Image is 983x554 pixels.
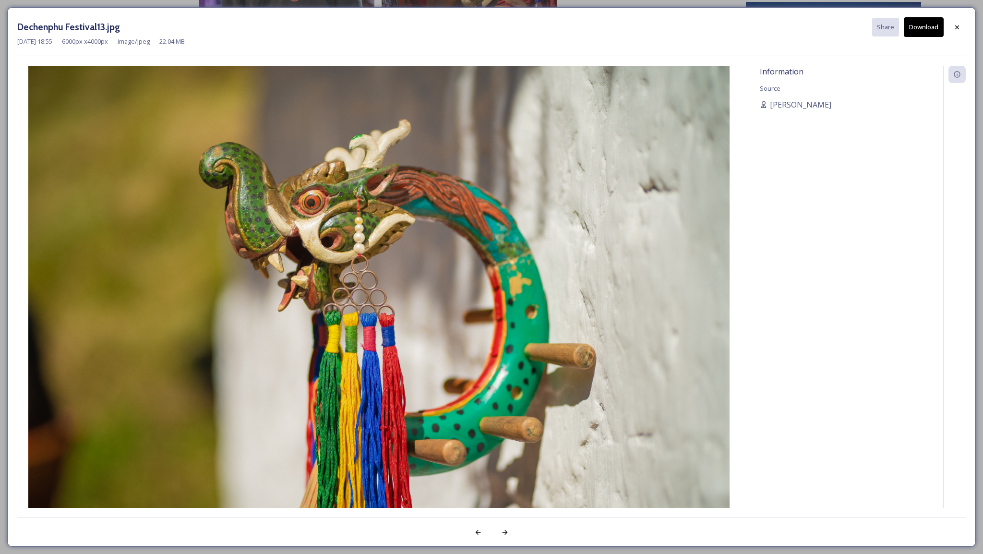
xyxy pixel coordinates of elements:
span: [DATE] 18:55 [17,37,52,46]
span: [PERSON_NAME] [770,99,831,110]
span: image/jpeg [118,37,150,46]
span: 22.04 MB [159,37,185,46]
button: Share [872,18,899,36]
img: Dechenphu%20Festival13.jpg [17,66,740,533]
span: Source [760,84,780,93]
h3: Dechenphu Festival13.jpg [17,20,120,34]
span: 6000 px x 4000 px [62,37,108,46]
button: Download [904,17,944,37]
span: Information [760,66,803,77]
